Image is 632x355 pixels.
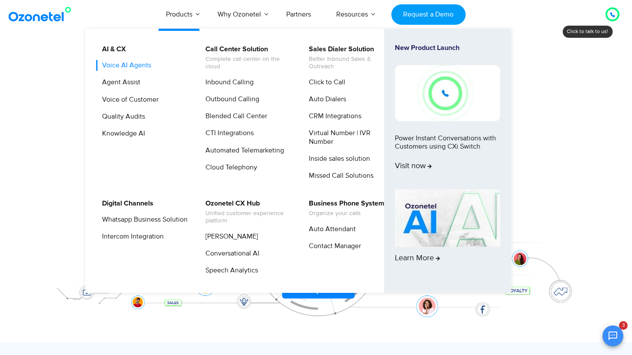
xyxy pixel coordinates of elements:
button: Open chat [602,325,623,346]
a: Intercom Integration [96,231,165,242]
a: Conversational AI [200,248,261,259]
a: Contact Manager [303,241,362,252]
span: 3 [619,321,628,330]
a: Click to Call [303,77,347,88]
a: [PERSON_NAME] [200,231,259,242]
a: Call Center SolutionComplete call center on the cloud [200,44,292,72]
a: New Product LaunchPower Instant Conversations with Customers using CXi SwitchVisit now [395,44,500,186]
span: Learn More [395,254,440,263]
a: Inside sales solution [303,153,371,164]
a: Auto Attendant [303,224,357,235]
a: Agent Assist [96,77,142,88]
span: Organize your calls [309,210,384,217]
a: Whatsapp Business Solution [96,214,189,225]
div: Turn every conversation into a growth engine for your enterprise. [45,120,588,129]
div: Orchestrate Intelligent [45,55,588,83]
a: Business Phone SystemOrganize your calls [303,198,386,219]
a: Speech Analytics [200,265,259,276]
a: Blended Call Center [200,111,268,122]
a: Cloud Telephony [200,162,258,173]
img: AI [395,189,500,247]
a: Ozonetel CX HubUnified customer experience platform [200,198,292,226]
a: Digital Channels [96,198,155,209]
a: Virtual Number | IVR Number [303,128,396,147]
span: Visit now [395,162,432,171]
a: Outbound Calling [200,94,261,105]
a: Inbound Calling [200,77,255,88]
div: Customer Experiences [45,78,588,119]
a: AI & CX [96,44,127,55]
a: CTI Integrations [200,128,255,139]
a: Voice AI Agents [96,60,152,71]
a: CRM Integrations [303,111,363,122]
a: Auto Dialers [303,94,347,105]
span: Better Inbound Sales & Outreach [309,56,394,70]
a: Learn More [395,189,500,278]
a: Missed Call Solutions [303,170,375,181]
span: Unified customer experience platform [205,210,291,225]
span: Complete call center on the cloud [205,56,291,70]
a: Knowledge AI [96,128,146,139]
a: Request a Demo [391,4,466,25]
a: Voice of Customer [96,94,160,105]
a: Quality Audits [96,111,146,122]
img: New-Project-17.png [395,65,500,121]
a: Automated Telemarketing [200,145,285,156]
a: Sales Dialer SolutionBetter Inbound Sales & Outreach [303,44,396,72]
